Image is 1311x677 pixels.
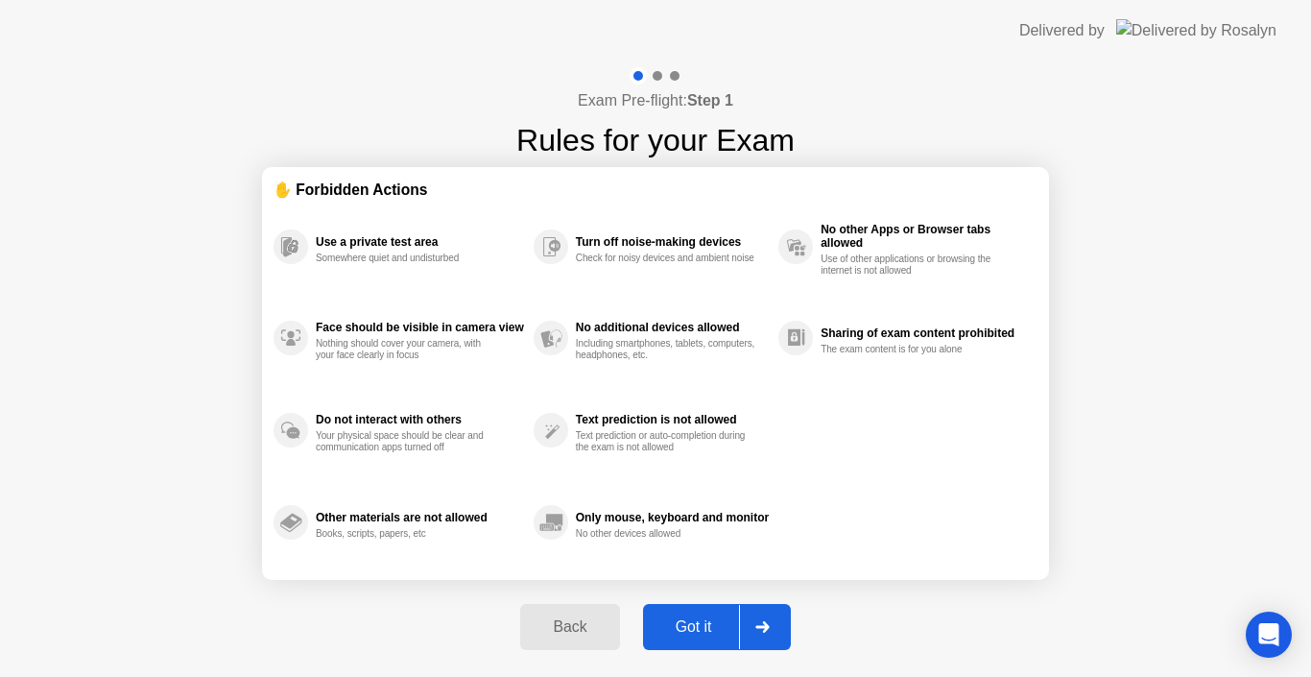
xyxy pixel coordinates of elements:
[821,326,1028,340] div: Sharing of exam content prohibited
[649,618,739,636] div: Got it
[821,344,1002,355] div: The exam content is for you alone
[526,618,613,636] div: Back
[516,117,795,163] h1: Rules for your Exam
[576,430,757,453] div: Text prediction or auto-completion during the exam is not allowed
[316,413,524,426] div: Do not interact with others
[687,92,733,109] b: Step 1
[1116,19,1276,41] img: Delivered by Rosalyn
[576,321,769,334] div: No additional devices allowed
[576,413,769,426] div: Text prediction is not allowed
[316,253,497,264] div: Somewhere quiet and undisturbed
[316,430,497,453] div: Your physical space should be clear and communication apps turned off
[576,338,757,361] div: Including smartphones, tablets, computers, headphones, etc.
[316,235,524,249] div: Use a private test area
[576,253,757,264] div: Check for noisy devices and ambient noise
[316,338,497,361] div: Nothing should cover your camera, with your face clearly in focus
[316,511,524,524] div: Other materials are not allowed
[274,179,1037,201] div: ✋ Forbidden Actions
[643,604,791,650] button: Got it
[316,321,524,334] div: Face should be visible in camera view
[821,223,1028,250] div: No other Apps or Browser tabs allowed
[1019,19,1105,42] div: Delivered by
[520,604,619,650] button: Back
[1246,612,1292,658] div: Open Intercom Messenger
[576,235,769,249] div: Turn off noise-making devices
[821,254,1002,277] div: Use of other applications or browsing the internet is not allowed
[576,528,757,540] div: No other devices allowed
[576,511,769,524] div: Only mouse, keyboard and monitor
[578,89,733,112] h4: Exam Pre-flight:
[316,528,497,540] div: Books, scripts, papers, etc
